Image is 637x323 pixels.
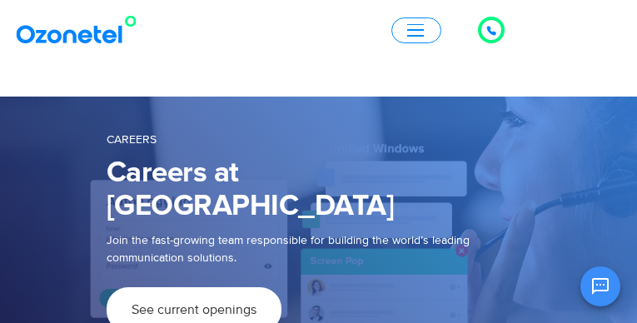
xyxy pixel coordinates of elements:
[107,157,531,223] h1: Careers at [GEOGRAPHIC_DATA]
[132,303,256,316] span: See current openings
[107,132,157,147] span: Careers
[580,266,620,306] button: Open chat
[107,231,506,266] p: Join the fast-growing team responsible for building the world’s leading communication solutions.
